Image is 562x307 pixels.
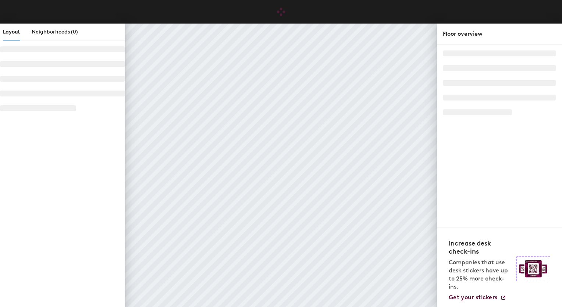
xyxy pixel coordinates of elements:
[516,256,550,281] img: Sticker logo
[449,258,512,291] p: Companies that use desk stickers have up to 25% more check-ins.
[449,294,506,301] a: Get your stickers
[32,29,78,35] span: Neighborhoods (0)
[449,239,512,255] h4: Increase desk check-ins
[443,29,556,38] div: Floor overview
[3,29,20,35] span: Layout
[449,294,497,301] span: Get your stickers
